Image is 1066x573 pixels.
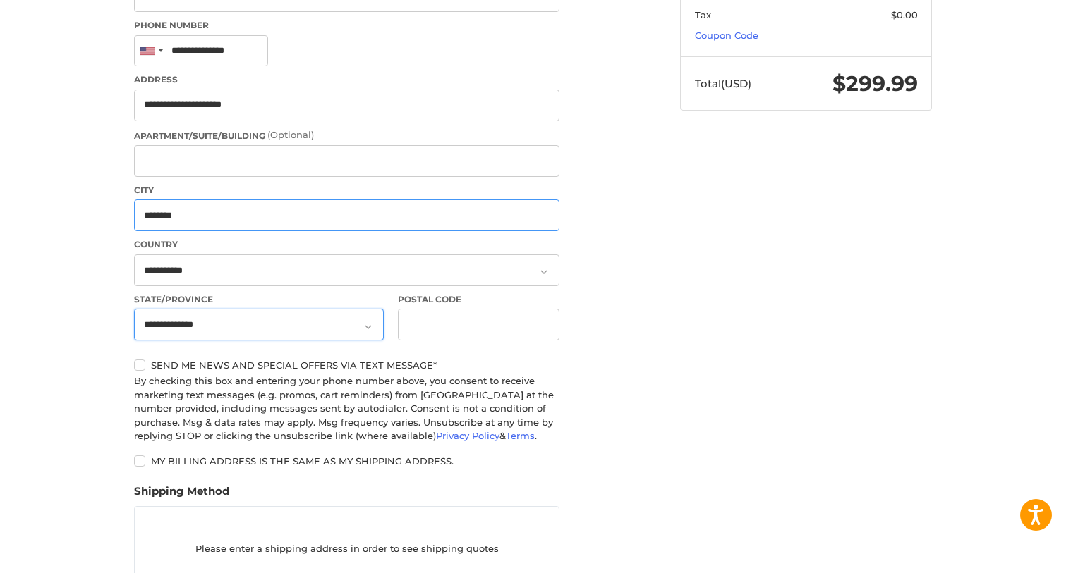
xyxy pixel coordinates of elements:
[436,430,499,441] a: Privacy Policy
[134,19,559,32] label: Phone Number
[135,536,559,563] p: Please enter a shipping address in order to see shipping quotes
[695,77,751,90] span: Total (USD)
[134,483,229,506] legend: Shipping Method
[134,128,559,142] label: Apartment/Suite/Building
[695,9,711,20] span: Tax
[134,359,559,371] label: Send me news and special offers via text message*
[134,238,559,251] label: Country
[267,129,314,140] small: (Optional)
[398,293,560,306] label: Postal Code
[134,73,559,86] label: Address
[134,455,559,467] label: My billing address is the same as my shipping address.
[134,293,384,306] label: State/Province
[832,70,918,97] span: $299.99
[695,30,758,41] a: Coupon Code
[134,184,559,197] label: City
[891,9,918,20] span: $0.00
[134,374,559,443] div: By checking this box and entering your phone number above, you consent to receive marketing text ...
[135,36,167,66] div: United States: +1
[506,430,535,441] a: Terms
